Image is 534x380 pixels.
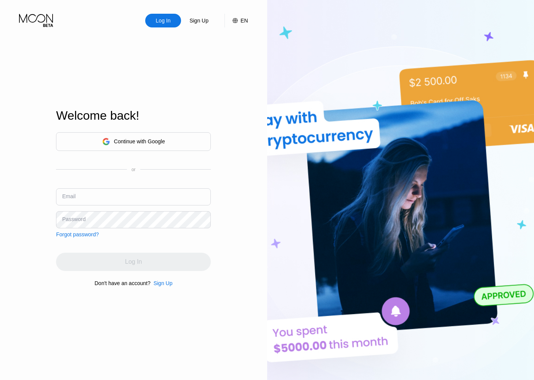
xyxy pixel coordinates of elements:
div: Email [62,193,75,199]
div: Sign Up [151,280,173,286]
div: Welcome back! [56,109,211,123]
div: EN [241,18,248,24]
div: Sign Up [189,17,209,24]
div: Forgot password? [56,231,99,237]
div: Don't have an account? [95,280,151,286]
div: Password [62,216,85,222]
div: Continue with Google [114,138,165,144]
div: or [131,167,136,172]
div: Continue with Google [56,132,211,151]
div: Log In [155,17,172,24]
div: EN [225,14,248,27]
div: Sign Up [154,280,173,286]
div: Log In [145,14,181,27]
div: Sign Up [181,14,217,27]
